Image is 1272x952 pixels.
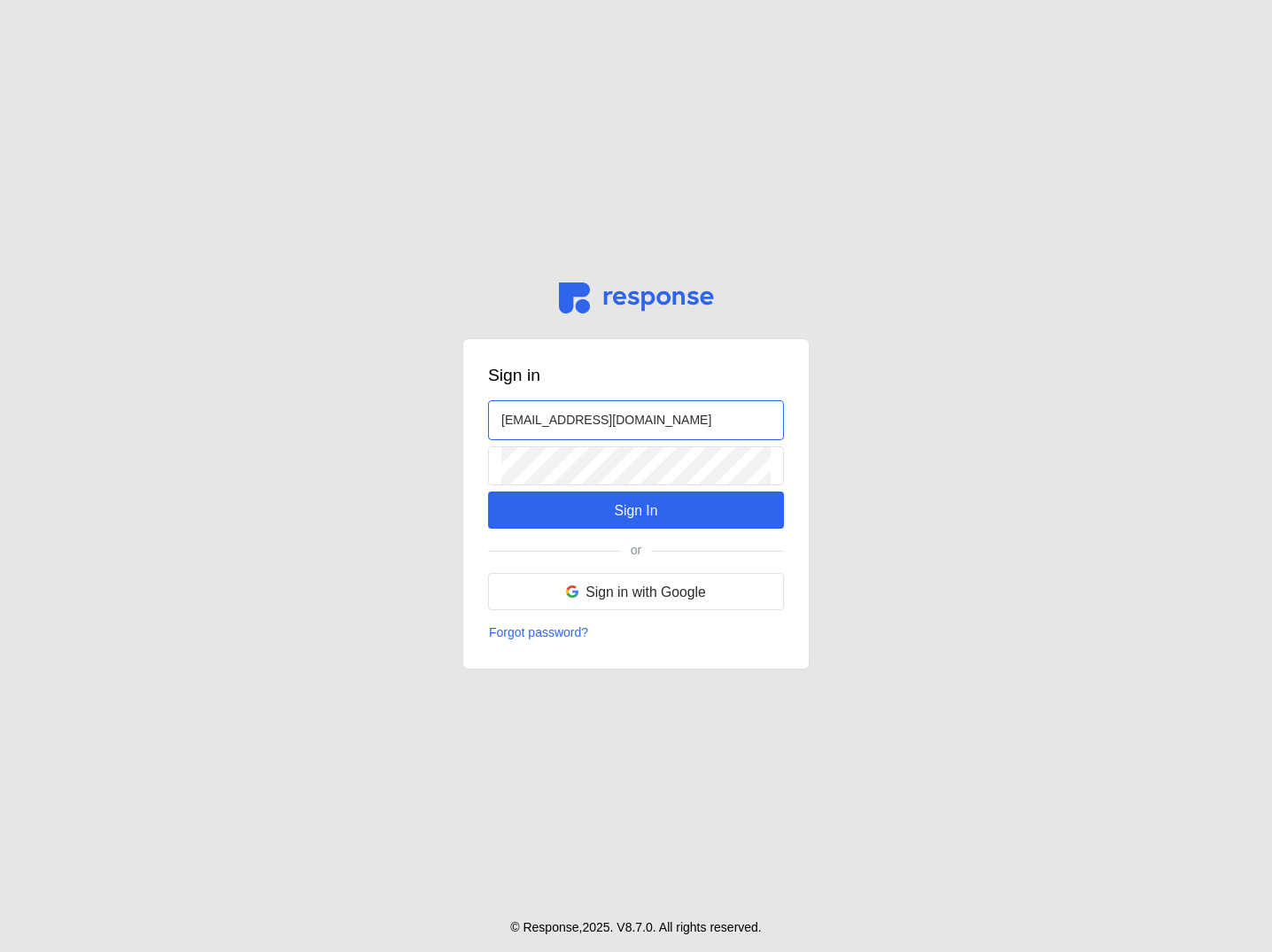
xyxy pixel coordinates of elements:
button: Sign in with Google [488,573,784,610]
img: svg%3e [559,283,714,313]
h3: Sign in [488,364,784,388]
p: Sign in with Google [586,581,706,603]
p: or [631,541,641,561]
p: Forgot password? [489,623,588,643]
p: Sign In [614,499,657,522]
button: Forgot password? [488,623,589,644]
img: svg%3e [566,585,578,598]
button: Sign In [488,491,784,529]
p: © Response, 2025 . V 8.7.0 . All rights reserved. [510,918,762,938]
input: Email [501,401,771,439]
